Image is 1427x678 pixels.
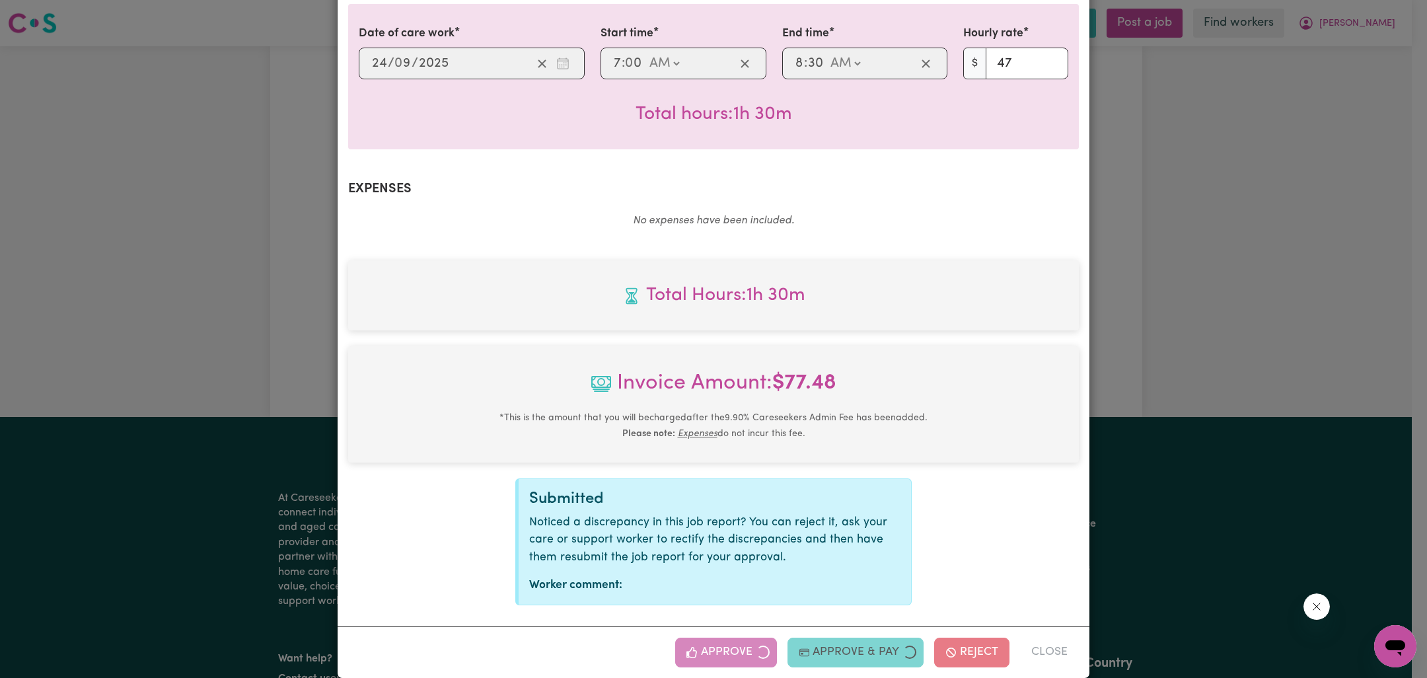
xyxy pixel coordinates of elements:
span: / [388,56,394,71]
input: -- [395,54,412,73]
u: Expenses [678,429,717,439]
em: No expenses have been included. [633,215,794,226]
span: Total hours worked: 1 hour 30 minutes [636,105,792,124]
p: Noticed a discrepancy in this job report? You can reject it, ask your care or support worker to r... [529,514,900,566]
label: End time [782,25,829,42]
span: : [622,56,625,71]
span: : [804,56,807,71]
span: Submitted [529,491,604,507]
input: -- [626,54,643,73]
input: -- [807,54,824,73]
label: Date of care work [359,25,455,42]
input: -- [371,54,388,73]
iframe: Close message [1303,593,1330,620]
label: Hourly rate [963,25,1023,42]
span: / [412,56,418,71]
span: $ [963,48,986,79]
span: Need any help? [8,9,80,20]
b: Please note: [622,429,675,439]
button: Clear date [532,54,552,73]
span: Total hours worked: 1 hour 30 minutes [359,282,1068,309]
input: ---- [418,54,449,73]
input: -- [795,54,804,73]
label: Start time [601,25,653,42]
input: -- [613,54,622,73]
strong: Worker comment: [529,580,622,591]
small: This is the amount that you will be charged after the 9.90 % Careseekers Admin Fee has been added... [499,413,928,439]
iframe: Button to launch messaging window [1374,625,1416,667]
h2: Expenses [348,181,1079,197]
span: Invoice Amount: [359,367,1068,410]
button: Enter the date of care work [552,54,573,73]
b: $ 77.48 [772,373,836,394]
span: 0 [625,57,633,70]
span: 0 [394,57,402,70]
